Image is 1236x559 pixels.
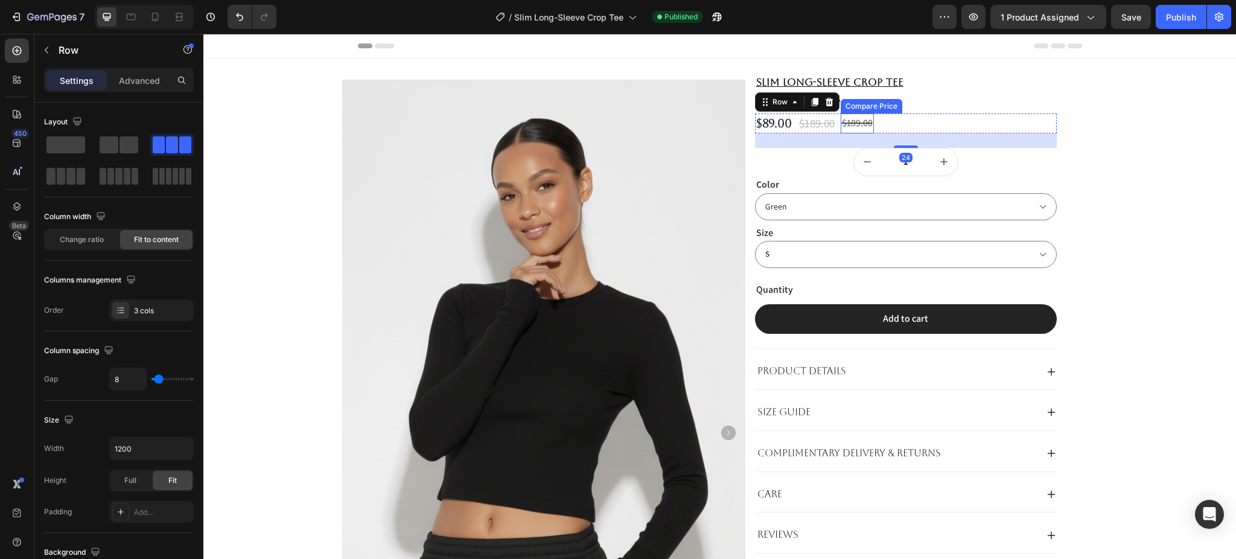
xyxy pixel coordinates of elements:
[228,5,276,29] div: Undo/Redo
[119,74,160,87] p: Advanced
[44,443,64,454] div: Width
[553,59,637,71] span: TOPS & T-SHIRTS
[509,11,512,24] span: /
[552,81,590,98] div: $89.00
[110,438,193,459] input: Auto
[554,414,737,426] p: Complimentary Delivery & Returns
[124,475,136,486] span: Full
[514,11,623,24] span: Slim Long-Sleeve Crop Tee
[552,270,853,300] button: Add to cart
[59,43,161,57] p: Row
[11,129,29,138] div: 450
[44,272,138,289] div: Columns management
[1001,11,1079,24] span: 1 product assigned
[1156,5,1206,29] button: Publish
[203,34,1236,559] iframe: Design area
[567,63,587,74] div: Row
[678,115,727,142] input: quantity
[552,192,571,207] legend: Size
[79,10,84,24] p: 7
[640,67,696,78] div: Compare Price
[44,475,66,486] div: Height
[637,80,671,100] div: $189.00
[552,142,577,159] legend: Color
[594,80,632,100] div: $189.00
[651,115,678,142] button: decrement
[554,372,607,385] p: size guide
[990,5,1106,29] button: 1 product assigned
[552,249,853,264] div: Quantity
[518,392,532,406] button: Carousel Next Arrow
[44,374,58,385] div: Gap
[1195,500,1224,529] div: Open Intercom Messenger
[134,305,191,316] div: 3 cols
[554,455,579,467] p: Care
[60,74,94,87] p: Settings
[60,234,104,245] span: Change ratio
[44,305,64,316] div: Order
[552,40,853,56] h1: Slim Long-Sleeve Crop Tee
[696,119,709,129] div: 24
[727,115,754,142] button: increment
[5,5,90,29] button: 7
[44,412,76,429] div: Size
[9,221,29,231] div: Beta
[1166,11,1196,24] div: Publish
[554,331,643,344] p: product details
[134,234,179,245] span: Fit to content
[664,11,698,22] span: Published
[1121,12,1141,22] span: Save
[134,507,191,518] div: Add...
[680,279,725,292] div: Add to cart
[44,114,84,130] div: Layout
[44,343,116,359] div: Column spacing
[554,495,595,508] p: reviews
[44,209,108,225] div: Column width
[1111,5,1151,29] button: Save
[44,506,72,517] div: Padding
[168,475,177,486] span: Fit
[110,368,146,390] input: Auto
